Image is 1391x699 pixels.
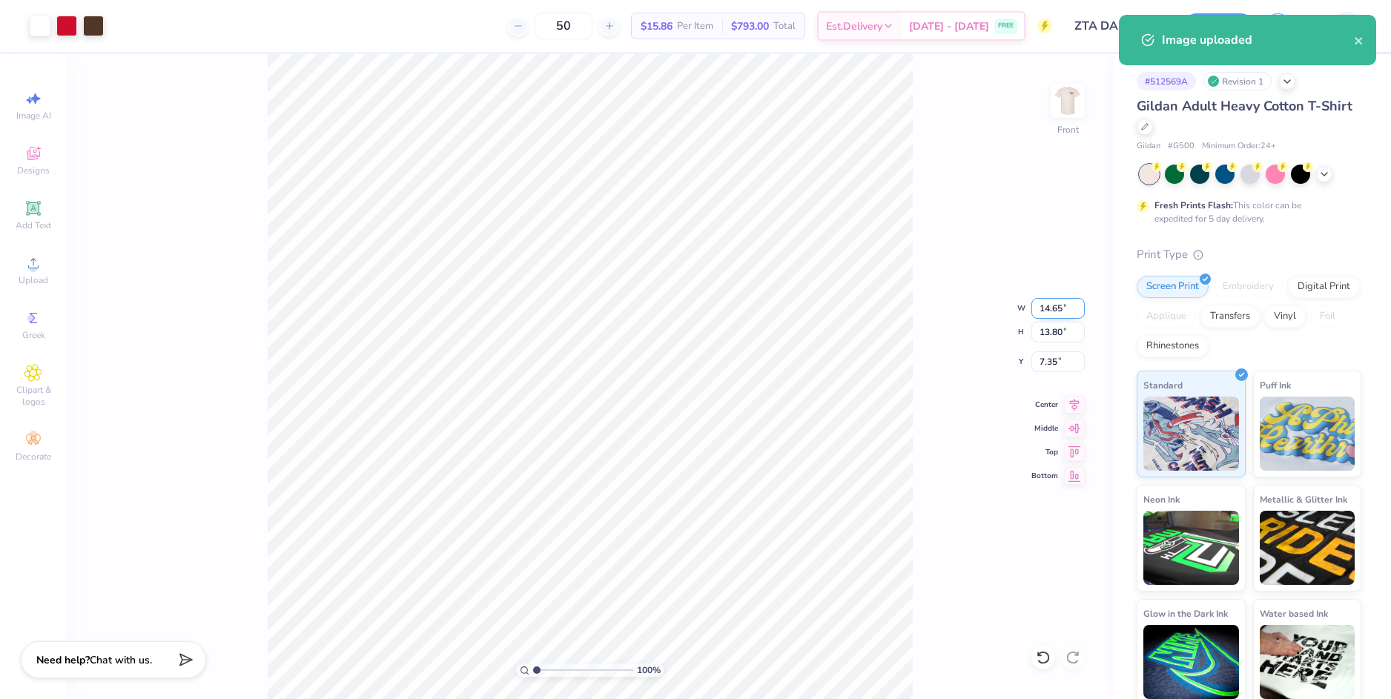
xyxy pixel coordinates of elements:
div: Rhinestones [1137,335,1209,357]
span: 100 % [637,663,661,677]
div: Screen Print [1137,276,1209,298]
span: Gildan Adult Heavy Cotton T-Shirt [1137,97,1352,115]
img: Glow in the Dark Ink [1143,625,1239,699]
span: Water based Ink [1260,606,1328,621]
img: Front [1053,86,1083,116]
span: Total [773,19,796,34]
div: Digital Print [1288,276,1360,298]
span: Decorate [16,451,51,463]
div: Print Type [1137,246,1361,263]
div: Vinyl [1264,305,1306,328]
div: Embroidery [1213,276,1283,298]
img: Neon Ink [1143,511,1239,585]
div: Image uploaded [1162,31,1354,49]
input: – – [535,13,592,39]
span: Minimum Order: 24 + [1202,140,1276,153]
span: Per Item [677,19,713,34]
span: Bottom [1031,471,1058,481]
span: Designs [17,165,50,176]
span: Neon Ink [1143,491,1180,507]
span: Gildan [1137,140,1160,153]
span: Middle [1031,423,1058,434]
strong: Fresh Prints Flash: [1154,199,1233,211]
img: Standard [1143,397,1239,471]
input: Untitled Design [1063,11,1172,41]
span: Center [1031,400,1058,410]
span: FREE [998,21,1014,31]
span: Upload [19,274,48,286]
span: Standard [1143,377,1183,393]
div: # 512569A [1137,72,1196,90]
span: Metallic & Glitter Ink [1260,491,1347,507]
span: [DATE] - [DATE] [909,19,989,34]
span: $793.00 [731,19,769,34]
span: Add Text [16,219,51,231]
span: Puff Ink [1260,377,1291,393]
div: Foil [1310,305,1345,328]
span: # G500 [1168,140,1195,153]
button: close [1354,31,1364,49]
span: $15.86 [641,19,673,34]
span: Clipart & logos [7,384,59,408]
span: Greek [22,329,45,341]
span: Image AI [16,110,51,122]
div: This color can be expedited for 5 day delivery. [1154,199,1337,225]
span: Chat with us. [90,653,152,667]
span: Top [1031,447,1058,457]
span: Glow in the Dark Ink [1143,606,1228,621]
span: Est. Delivery [826,19,882,34]
img: Puff Ink [1260,397,1355,471]
strong: Need help? [36,653,90,667]
div: Front [1057,123,1079,136]
div: Applique [1137,305,1196,328]
div: Revision 1 [1203,72,1272,90]
div: Transfers [1200,305,1260,328]
img: Metallic & Glitter Ink [1260,511,1355,585]
img: Water based Ink [1260,625,1355,699]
